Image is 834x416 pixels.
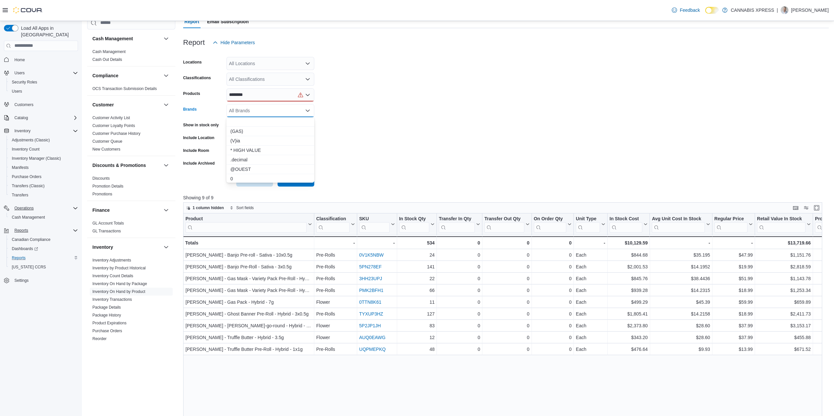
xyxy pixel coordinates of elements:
a: 5PN278EF [359,264,381,269]
div: 0 [439,263,480,271]
div: Transfer Out Qty [484,216,524,232]
a: Users [9,87,25,95]
span: Cash Management [9,213,78,221]
img: Cova [13,7,43,13]
a: New Customers [92,147,120,152]
div: Customer [87,114,175,156]
div: Product [185,216,307,222]
button: Catalog [1,113,81,122]
span: Reports [14,228,28,233]
span: Cash Out Details [92,57,122,62]
button: Compliance [92,72,161,79]
a: Settings [12,277,31,284]
a: Feedback [669,4,702,17]
span: Inventory Adjustments [92,258,131,263]
button: Unit Type [576,216,605,232]
a: Cash Management [9,213,48,221]
button: Adjustments (Classic) [7,136,81,145]
span: Transfers (Classic) [9,182,78,190]
div: Finance [87,219,175,238]
button: Display options [802,204,810,212]
span: Reports [9,254,78,262]
span: Hide Parameters [221,39,255,46]
a: Transfers [9,191,31,199]
div: 0 [533,251,572,259]
a: GL Transactions [92,229,121,233]
label: Include Location [183,135,214,140]
span: Report [184,15,199,28]
div: 0 [533,263,572,271]
a: TYXUP3HZ [359,311,383,317]
button: Catalog [12,114,30,122]
button: Users [12,69,27,77]
a: Customer Loyalty Points [92,123,135,128]
div: In Stock Qty [399,216,429,232]
p: CANNABIS XPRESS [731,6,774,14]
a: Dashboards [9,245,41,253]
a: GL Account Totals [92,221,124,226]
span: Inventory [12,127,78,135]
button: Sort fields [227,204,256,212]
button: Finance [92,207,161,213]
button: @OUEST [226,165,314,174]
span: Catalog [14,115,28,120]
button: Cash Management [92,35,161,42]
input: Dark Mode [705,7,719,14]
span: Feedback [680,7,700,13]
div: - [316,239,355,247]
a: 0TTN8K61 [359,299,381,305]
button: Reports [12,226,31,234]
button: Transfers [7,190,81,200]
div: 0 [439,286,480,294]
span: Customer Purchase History [92,131,141,136]
div: Avg Unit Cost In Stock [652,216,705,222]
span: Promotion Details [92,184,124,189]
div: $51.99 [714,275,753,282]
div: Each [576,275,605,282]
div: Unit Type [576,216,600,232]
div: $844.68 [610,251,648,259]
button: 0 [226,174,314,184]
div: 0 [484,286,529,294]
div: Discounts & Promotions [87,174,175,201]
button: Inventory [162,243,170,251]
div: 0 [439,275,480,282]
label: Show in stock only [183,122,219,128]
button: Purchase Orders [7,172,81,181]
button: [US_STATE] CCRS [7,262,81,272]
a: Inventory On Hand by Package [92,281,147,286]
button: Customer [92,101,161,108]
div: 66 [399,286,435,294]
button: In Stock Cost [610,216,648,232]
a: Inventory Manager (Classic) [9,154,64,162]
div: Regular Price [714,216,747,222]
div: SKU URL [359,216,390,232]
button: Inventory Manager (Classic) [7,154,81,163]
span: Reports [12,226,78,234]
button: Transfer In Qty [439,216,480,232]
span: Adjustments (Classic) [12,137,50,143]
a: Discounts [92,176,110,181]
span: (V)ia [230,137,310,144]
p: Showing 9 of 9 [183,194,829,201]
div: On Order Qty [533,216,566,232]
div: Pre-Rolls [316,275,355,282]
span: Security Roles [9,78,78,86]
div: $35.195 [652,251,710,259]
div: In Stock Cost [610,216,642,232]
label: Include Archived [183,161,215,166]
div: 141 [399,263,435,271]
div: Classification [316,216,350,232]
span: Email Subscription [207,15,249,28]
a: 3HH23UPJ [359,276,382,281]
button: Operations [12,204,36,212]
a: Security Roles [9,78,40,86]
div: In Stock Qty [399,216,429,222]
button: Discounts & Promotions [92,162,161,169]
label: Classifications [183,75,211,81]
button: * HIGH VALUE [226,146,314,155]
button: (V)ia [226,136,314,146]
span: Manifests [12,165,29,170]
